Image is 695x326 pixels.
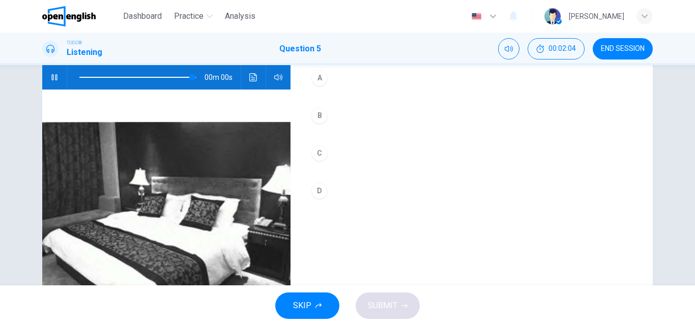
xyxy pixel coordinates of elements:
[67,39,82,46] span: TOEIC®
[279,43,321,55] h1: Question 5
[528,38,585,60] div: Hide
[311,145,328,161] div: C
[311,107,328,124] div: B
[293,299,311,313] span: SKIP
[307,140,636,166] button: C
[275,292,339,319] button: SKIP
[307,103,636,128] button: B
[528,38,585,60] button: 00:02:04
[225,10,255,22] span: Analysis
[205,65,241,90] span: 00m 00s
[174,10,204,22] span: Practice
[119,7,166,25] button: Dashboard
[311,183,328,199] div: D
[311,70,328,86] div: A
[123,10,162,22] span: Dashboard
[307,178,636,203] button: D
[42,6,96,26] img: OpenEnglish logo
[593,38,653,60] button: END SESSION
[42,6,119,26] a: OpenEnglish logo
[67,46,102,58] h1: Listening
[245,65,262,90] button: Click to see the audio transcription
[170,7,217,25] button: Practice
[498,38,519,60] div: Mute
[544,8,561,24] img: Profile picture
[569,10,624,22] div: [PERSON_NAME]
[307,65,636,91] button: A
[548,45,576,53] span: 00:02:04
[601,45,645,53] span: END SESSION
[470,13,483,20] img: en
[221,7,259,25] button: Analysis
